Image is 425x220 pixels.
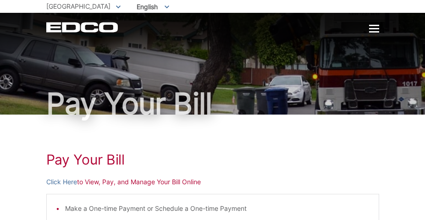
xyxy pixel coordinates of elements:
[65,203,370,214] li: Make a One-time Payment or Schedule a One-time Payment
[46,177,379,187] p: to View, Pay, and Manage Your Bill Online
[46,151,379,168] h1: Pay Your Bill
[46,22,119,33] a: EDCD logo. Return to the homepage.
[46,89,379,118] h1: Pay Your Bill
[46,2,110,10] span: [GEOGRAPHIC_DATA]
[46,177,77,187] a: Click Here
